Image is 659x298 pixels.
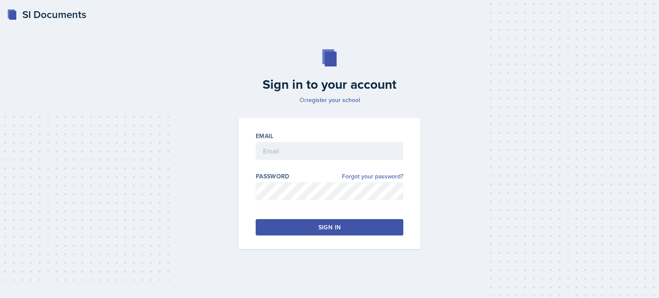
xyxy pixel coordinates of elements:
[233,96,426,104] p: Or
[233,77,426,92] h2: Sign in to your account
[256,219,403,235] button: Sign in
[256,142,403,160] input: Email
[256,172,290,181] label: Password
[342,172,403,181] a: Forgot your password?
[256,132,274,140] label: Email
[318,223,341,232] div: Sign in
[306,96,360,104] a: register your school
[7,7,86,22] a: SI Documents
